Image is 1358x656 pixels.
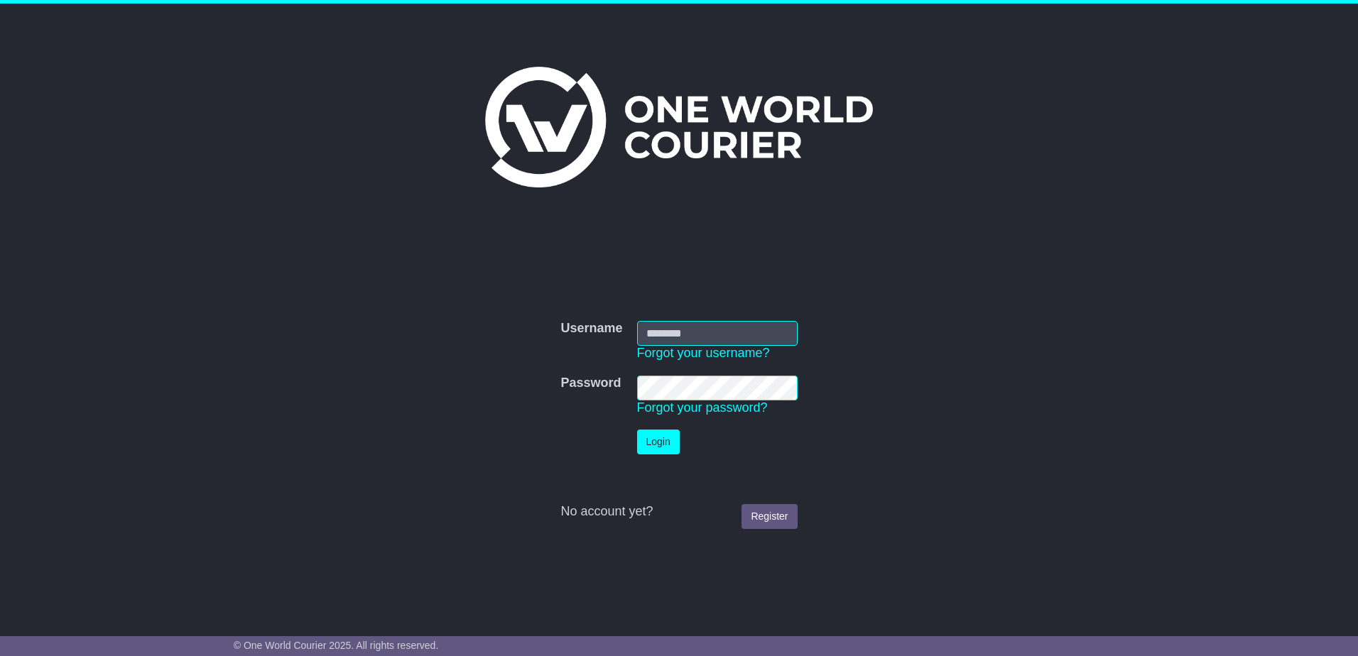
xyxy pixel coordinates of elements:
span: © One World Courier 2025. All rights reserved. [234,640,439,651]
a: Forgot your password? [637,400,768,415]
img: One World [485,67,873,187]
label: Username [560,321,622,337]
a: Forgot your username? [637,346,770,360]
div: No account yet? [560,504,797,520]
button: Login [637,430,680,454]
label: Password [560,376,621,391]
a: Register [742,504,797,529]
